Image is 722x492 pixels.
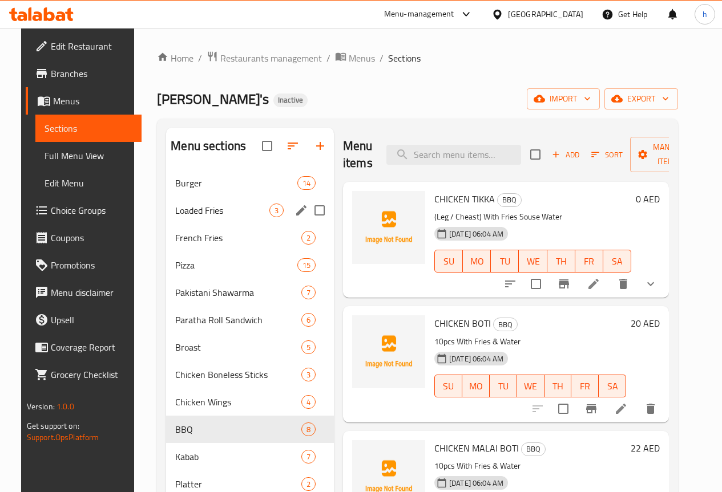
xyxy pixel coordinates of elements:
span: BBQ [498,193,521,206]
div: items [269,204,284,217]
a: Coverage Report [26,334,142,361]
button: SU [434,250,463,273]
button: Sort [588,146,626,164]
span: Branches [51,67,132,80]
a: Home [157,51,193,65]
button: WE [517,375,544,397]
a: Branches [26,60,142,87]
span: [DATE] 06:04 AM [445,353,508,364]
div: Chicken Boneless Sticks3 [166,361,334,388]
button: TH [547,250,575,273]
div: items [301,368,316,381]
span: TU [495,253,514,270]
p: 10pcs With Fries & Water [434,459,626,473]
div: items [301,395,316,409]
span: 2 [302,233,315,243]
div: items [301,477,316,491]
span: 4 [302,397,315,408]
div: Chicken Boneless Sticks [175,368,301,381]
h2: Menu items [343,137,373,172]
a: Full Menu View [35,142,142,169]
span: 15 [298,260,315,271]
span: SA [603,378,622,395]
a: Menus [26,87,142,115]
span: MO [467,253,486,270]
a: Edit Restaurant [26,32,142,60]
span: Sort items [584,146,630,164]
div: Chicken Wings4 [166,388,334,416]
img: CHICKEN BOTI [352,315,425,388]
a: Menus [335,51,375,66]
div: Kabab7 [166,443,334,470]
span: Inactive [273,95,308,105]
span: Grocery Checklist [51,368,132,381]
div: items [301,340,316,354]
span: Coupons [51,231,132,245]
span: [DATE] 06:04 AM [445,229,508,239]
button: FR [575,250,603,273]
img: CHICKEN TIKKA [352,191,425,264]
span: Get support on: [27,418,79,433]
button: Manage items [630,137,707,172]
button: Add [547,146,584,164]
button: show more [637,270,664,298]
span: CHICKEN MALAI BOTI [434,440,519,457]
span: CHICKEN BOTI [434,315,491,332]
p: 10pcs With Fries & Water [434,335,626,349]
span: SA [608,253,627,270]
span: Coverage Report [51,340,132,354]
a: Edit Menu [35,169,142,197]
div: Pizza15 [166,251,334,279]
h6: 22 AED [631,440,660,456]
span: SU [439,253,458,270]
span: Burger [175,176,297,190]
button: Branch-specific-item [578,395,605,422]
button: SA [599,375,626,397]
span: French Fries [175,231,301,245]
div: Pakistani Shawarma [175,286,301,299]
span: Kabab [175,450,301,463]
span: Platter [175,477,301,491]
div: items [301,450,316,463]
span: 5 [302,342,315,353]
div: items [301,313,316,327]
span: 3 [302,369,315,380]
h6: 0 AED [636,191,660,207]
button: delete [637,395,664,422]
div: [GEOGRAPHIC_DATA] [508,8,583,21]
a: Edit menu item [587,277,600,291]
span: Sections [388,51,421,65]
span: Add [550,148,581,161]
button: SU [434,375,462,397]
span: Select to update [524,272,548,296]
span: TH [549,378,567,395]
span: [PERSON_NAME]'s [157,86,269,112]
span: Promotions [51,258,132,272]
h6: 20 AED [631,315,660,331]
span: WE [523,253,542,270]
span: BBQ [522,442,545,456]
li: / [380,51,384,65]
div: items [297,258,316,272]
span: Pizza [175,258,297,272]
span: [DATE] 06:04 AM [445,478,508,489]
a: Restaurants management [207,51,322,66]
span: Menu disclaimer [51,286,132,299]
button: WE [519,250,547,273]
button: export [604,88,678,109]
span: FR [580,253,599,270]
span: 7 [302,287,315,298]
div: Paratha Roll Sandwich6 [166,306,334,334]
span: TU [494,378,513,395]
button: TU [490,375,517,397]
h2: Menu sections [171,137,246,154]
span: Manage items [639,140,697,169]
input: search [386,145,521,165]
div: BBQ [175,422,301,436]
div: items [301,422,316,436]
span: Select section [523,143,547,166]
button: import [527,88,600,109]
